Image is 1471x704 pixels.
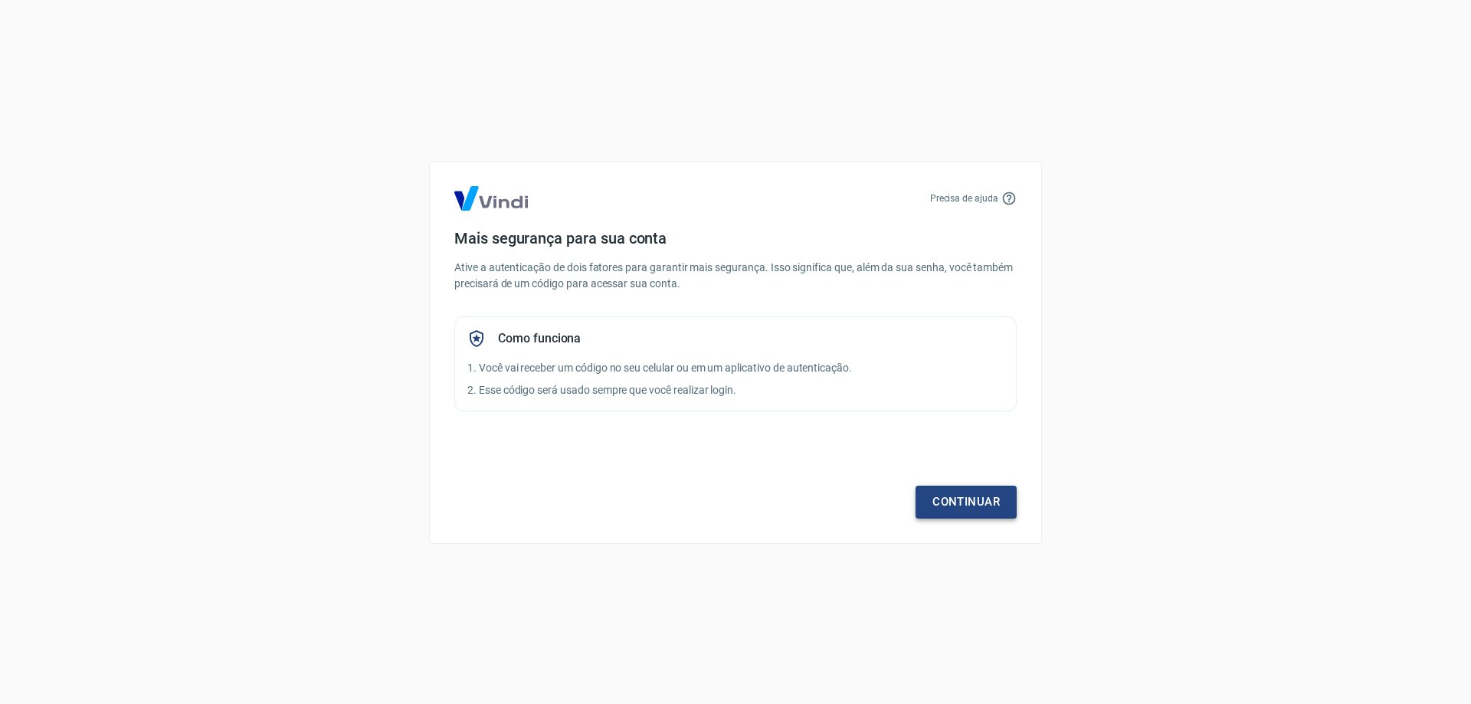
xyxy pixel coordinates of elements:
[467,382,1004,398] p: 2. Esse código será usado sempre que você realizar login.
[467,360,1004,376] p: 1. Você vai receber um código no seu celular ou em um aplicativo de autenticação.
[498,331,581,346] h5: Como funciona
[454,260,1017,292] p: Ative a autenticação de dois fatores para garantir mais segurança. Isso significa que, além da su...
[930,192,998,205] p: Precisa de ajuda
[454,186,528,211] img: Logo Vind
[916,486,1017,518] a: Continuar
[454,229,1017,247] h4: Mais segurança para sua conta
